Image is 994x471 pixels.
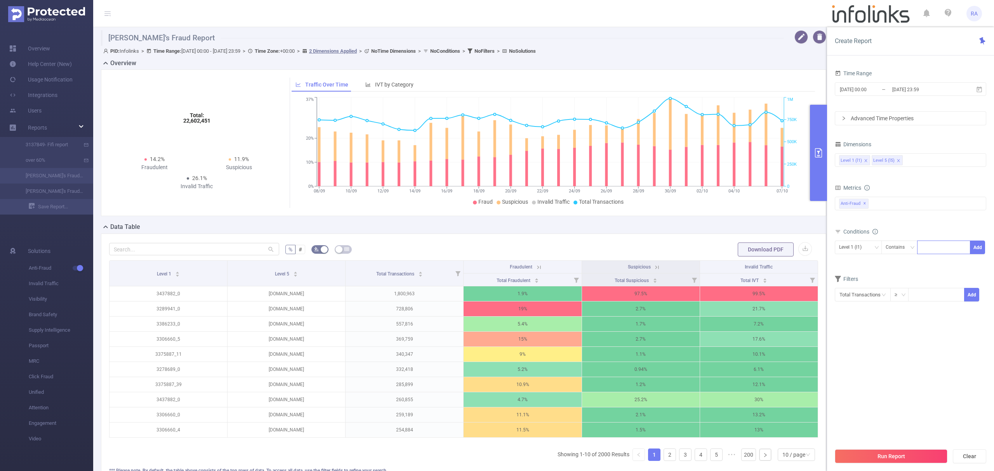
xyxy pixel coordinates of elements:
i: icon: caret-down [534,280,539,282]
p: [DOMAIN_NAME] [228,392,345,407]
p: [DOMAIN_NAME] [228,362,345,377]
div: Sort [653,277,657,282]
p: 3375887_39 [109,377,227,392]
button: Run Report [835,449,947,463]
span: Infolinks [DATE] 00:00 - [DATE] 23:59 +00:00 [103,48,536,54]
a: 3 [679,449,691,461]
span: Anti-Fraud [29,260,93,276]
i: icon: caret-up [534,277,539,279]
i: icon: down [901,293,906,298]
img: Protected Media [8,6,85,22]
tspan: 20/09 [505,189,516,194]
span: Dimensions [835,141,871,147]
tspan: 250K [787,162,797,167]
span: > [139,48,146,54]
span: Fraud [478,199,493,205]
p: 1.5% [582,423,700,437]
b: Time Range: [153,48,181,54]
a: 4 [695,449,707,461]
div: Level 1 (l1) [841,156,862,166]
div: Suspicious [197,163,282,171]
span: Total IVT [740,278,760,283]
p: 9% [464,347,581,362]
i: icon: table [344,247,349,251]
p: [DOMAIN_NAME] [228,423,345,437]
li: Next 5 Pages [726,448,738,461]
button: Clear [953,449,986,463]
a: [PERSON_NAME]'s Fraud Report [16,168,84,184]
p: 369,759 [346,332,463,346]
p: 13% [700,423,818,437]
tspan: 30/09 [664,189,676,194]
span: Invalid Traffic [29,276,93,291]
u: 2 Dimensions Applied [309,48,357,54]
span: Create Report [835,37,872,45]
i: icon: user [103,48,110,54]
p: 1.7% [582,317,700,331]
p: 10.1% [700,347,818,362]
span: % [288,246,292,253]
h1: [PERSON_NAME]'s Fraud Report [101,30,784,46]
span: Conditions [843,229,878,235]
div: Sort [293,270,298,275]
span: MRC [29,353,93,369]
i: icon: down [806,452,810,458]
div: Sort [534,277,539,282]
tspan: 24/09 [569,189,580,194]
i: Filter menu [452,261,463,286]
p: 5.4% [464,317,581,331]
span: Total Suspicious [615,278,650,283]
tspan: 14/09 [409,189,421,194]
p: 3375887_11 [109,347,227,362]
p: [DOMAIN_NAME] [228,301,345,316]
li: Level 1 (l1) [839,155,870,165]
p: 11.1% [464,407,581,422]
div: Invalid Traffic [155,182,239,190]
a: Overview [9,41,50,56]
span: > [240,48,248,54]
p: 259,189 [346,407,463,422]
i: icon: info-circle [872,229,878,234]
p: 10.9% [464,377,581,392]
a: Integrations [9,87,57,103]
h2: Data Table [110,222,140,232]
b: Time Zone: [255,48,280,54]
p: 12.1% [700,377,818,392]
span: > [295,48,302,54]
p: 4.7% [464,392,581,407]
span: Invalid Traffic [745,264,773,270]
li: 200 [741,448,756,461]
p: 6.1% [700,362,818,377]
b: No Conditions [430,48,460,54]
tspan: 04/10 [728,189,740,194]
i: Filter menu [571,274,582,286]
tspan: 20% [306,136,314,141]
tspan: 750K [787,117,797,122]
span: Anti-Fraud [839,199,869,209]
p: [DOMAIN_NAME] [228,347,345,362]
span: Traffic Over Time [305,81,348,88]
tspan: 26/09 [601,189,612,194]
i: icon: caret-down [419,274,423,276]
span: Invalid Traffic [537,199,570,205]
p: 340,347 [346,347,463,362]
p: 0.94% [582,362,700,377]
li: 1 [648,448,660,461]
p: 3306660_0 [109,407,227,422]
tspan: 12/09 [377,189,388,194]
span: > [460,48,467,54]
i: icon: caret-down [653,280,657,282]
i: icon: caret-up [763,277,767,279]
p: 11.5% [464,423,581,437]
a: Usage Notification [9,72,73,87]
p: 1.1% [582,347,700,362]
tspan: 0 [787,184,789,189]
p: 21.7% [700,301,818,316]
a: Save Report... [29,199,93,215]
li: Level 5 (l5) [872,155,903,165]
input: Search... [109,243,279,255]
p: [DOMAIN_NAME] [228,317,345,331]
i: icon: caret-down [176,274,180,276]
b: No Solutions [509,48,536,54]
